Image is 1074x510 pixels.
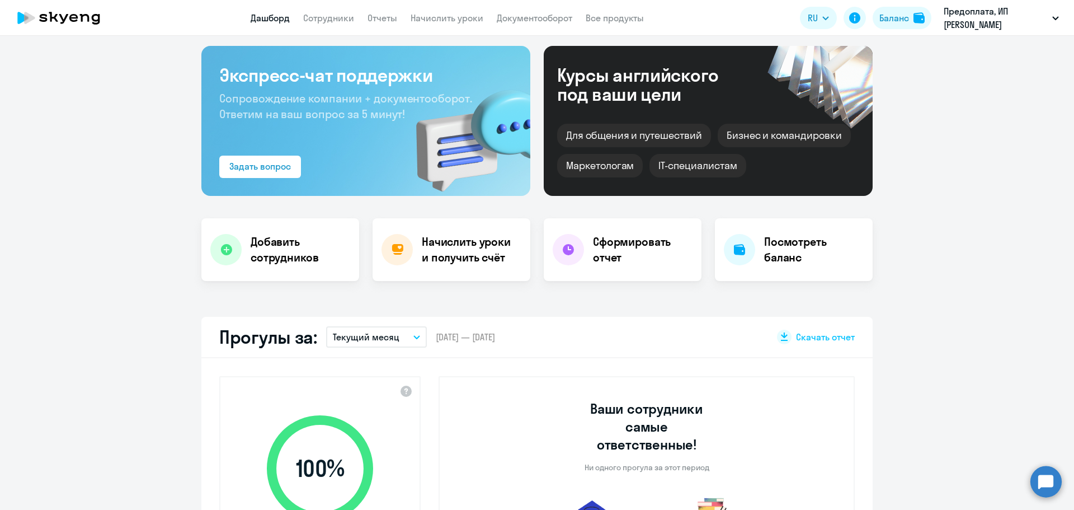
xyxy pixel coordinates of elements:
[557,154,643,177] div: Маркетологам
[593,234,693,265] h4: Сформировать отчет
[764,234,864,265] h4: Посмотреть баланс
[251,12,290,24] a: Дашборд
[422,234,519,265] h4: Начислить уроки и получить счёт
[219,64,512,86] h3: Экспресс-чат поддержки
[873,7,931,29] button: Балансbalance
[256,455,384,482] span: 100 %
[557,65,748,104] div: Курсы английского под ваши цели
[575,400,719,453] h3: Ваши сотрудники самые ответственные!
[219,326,317,348] h2: Прогулы за:
[879,11,909,25] div: Баланс
[913,12,925,24] img: balance
[497,12,572,24] a: Документооборот
[808,11,818,25] span: RU
[219,156,301,178] button: Задать вопрос
[649,154,746,177] div: IT-специалистам
[800,7,837,29] button: RU
[586,12,644,24] a: Все продукты
[796,331,855,343] span: Скачать отчет
[938,4,1064,31] button: Предоплата, ИП [PERSON_NAME]
[303,12,354,24] a: Сотрудники
[368,12,397,24] a: Отчеты
[557,124,711,147] div: Для общения и путешествий
[400,70,530,196] img: bg-img
[229,160,291,173] div: Задать вопрос
[585,462,709,472] p: Ни одного прогула за этот период
[944,4,1048,31] p: Предоплата, ИП [PERSON_NAME]
[436,331,495,343] span: [DATE] — [DATE]
[251,234,350,265] h4: Добавить сотрудников
[333,330,399,344] p: Текущий месяц
[326,326,427,348] button: Текущий месяц
[718,124,851,147] div: Бизнес и командировки
[411,12,483,24] a: Начислить уроки
[219,91,472,121] span: Сопровождение компании + документооборот. Ответим на ваш вопрос за 5 минут!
